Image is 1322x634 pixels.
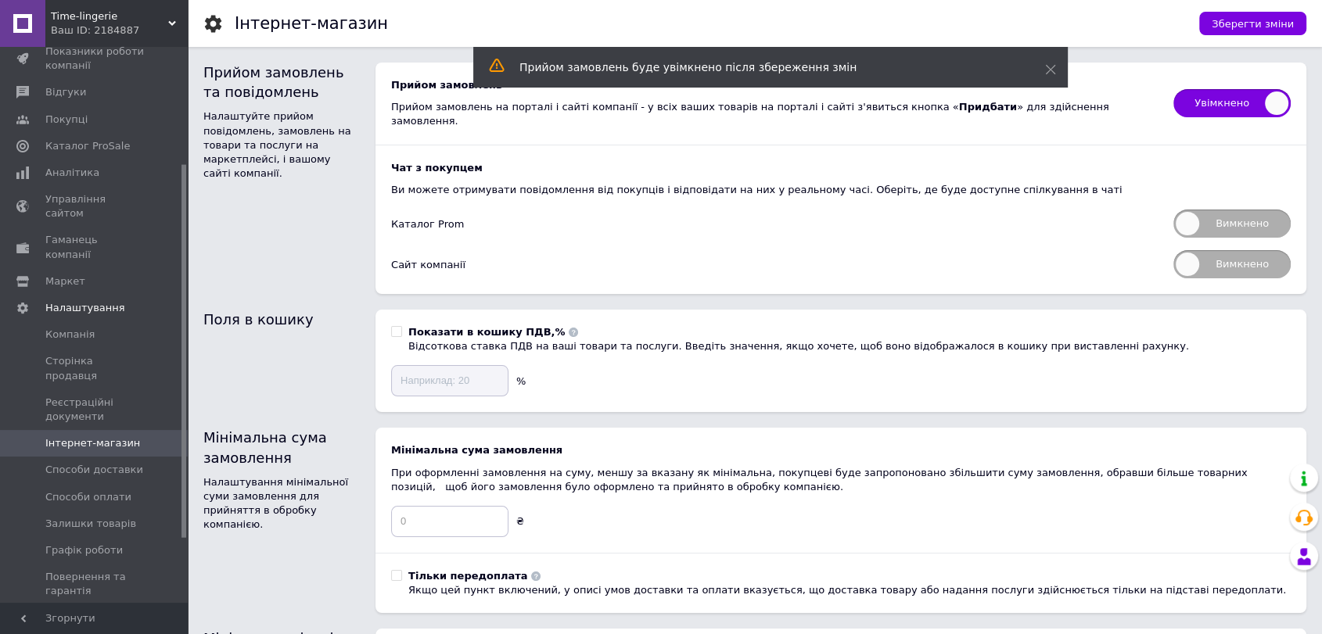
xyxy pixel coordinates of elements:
div: Налаштуйте прийом повідомлень, замовлень на товари та послуги на маркетплейсі, і вашому сайті ком... [203,109,360,181]
span: Сторінка продавця [45,354,145,382]
span: Компанія [45,328,95,342]
div: Каталог Prom [391,217,1158,231]
b: Тільки передоплата [408,570,527,582]
span: Вимкнено [1173,210,1291,238]
div: Ваш ID: 2184887 [51,23,188,38]
span: Гаманець компанії [45,233,145,261]
input: 0 [391,506,508,537]
span: Зберегти зміни [1212,18,1294,30]
span: Способи оплати [45,490,131,504]
div: Якщо цей пункт включений, у описі умов доставки та оплати вказується, що доставка товару або нада... [408,583,1286,597]
div: Ви можете отримувати повідомлення від покупців і відповідати на них у реальному часі. Оберіть, де... [391,183,1291,197]
span: Графік роботи [45,543,123,557]
div: Мінімальна сума замовлення [203,428,360,467]
button: Зберегти зміни [1199,12,1306,35]
div: Прийом замовлень буде увімкнено після збереження змін [519,59,1006,75]
div: При оформленні замовлення на суму, меншу за вказану як мінімальна, покупцеві буде запропоновано з... [391,466,1291,494]
div: Прийом замовлень на порталі і сайті компанії - у всіх ваших товарів на порталі і сайті з'явиться ... [391,100,1158,128]
span: Показники роботи компанії [45,45,145,73]
div: Прийом замовлень та повідомлень [203,63,360,102]
span: Маркет [45,274,85,288]
span: Time-lingerie [51,9,168,23]
div: Відсоткова ставка ПДВ на ваші товари та послуги. Введіть значення, якщо хочете, щоб воно відображ... [408,339,1189,353]
div: Поля в кошику [203,310,360,329]
div: Мінімальна сума замовлення [391,443,1291,457]
span: Увімкнено [1173,89,1291,117]
span: Управління сайтом [45,192,145,220]
div: Сайт компанії [391,258,1158,272]
span: Каталог ProSale [45,139,130,153]
div: Налаштування мінімальної суми замовлення для прийняття в обробку компанією. [203,475,360,532]
div: Прийом замовлень [391,78,1158,92]
b: Показати в кошику ПДВ,% [408,326,565,338]
span: Налаштування [45,301,125,315]
span: Покупці [45,113,88,127]
span: Способи доставки [45,463,143,477]
span: Реєстраційні документи [45,396,145,424]
span: Аналітика [45,166,99,180]
div: % [516,374,526,389]
h1: Інтернет-магазин [235,14,388,33]
div: ₴ [516,514,524,528]
input: Наприклад: 20 [391,365,508,396]
b: Придбати [959,101,1017,113]
b: Чат з покупцем [391,161,1291,175]
span: Інтернет-магазин [45,436,140,450]
span: Вимкнено [1173,250,1291,278]
span: Повернення та гарантія [45,570,145,598]
span: Залишки товарів [45,517,136,531]
span: Відгуки [45,85,86,99]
